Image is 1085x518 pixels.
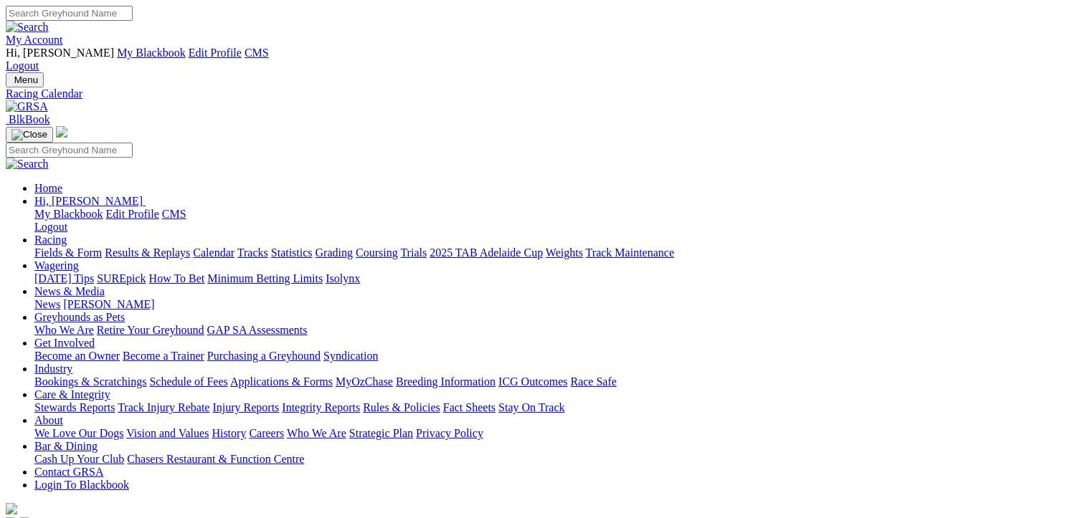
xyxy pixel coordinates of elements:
[245,47,269,59] a: CMS
[123,350,204,362] a: Become a Trainer
[126,427,209,439] a: Vision and Values
[6,503,17,514] img: logo-grsa-white.png
[189,47,242,59] a: Edit Profile
[6,72,44,87] button: Toggle navigation
[34,350,120,362] a: Become an Owner
[326,272,360,284] a: Isolynx
[162,208,186,220] a: CMS
[6,21,49,34] img: Search
[6,87,1079,100] a: Racing Calendar
[546,246,583,259] a: Weights
[237,246,268,259] a: Tracks
[193,246,234,259] a: Calendar
[14,75,38,85] span: Menu
[6,47,1079,72] div: My Account
[34,208,103,220] a: My Blackbook
[34,479,129,491] a: Login To Blackbook
[149,375,227,388] a: Schedule of Fees
[34,324,94,336] a: Who We Are
[356,246,398,259] a: Coursing
[149,272,205,284] a: How To Bet
[207,272,323,284] a: Minimum Betting Limits
[34,440,98,452] a: Bar & Dining
[323,350,378,362] a: Syndication
[34,298,1079,311] div: News & Media
[396,375,496,388] a: Breeding Information
[230,375,333,388] a: Applications & Forms
[6,6,133,21] input: Search
[271,246,313,259] a: Statistics
[97,324,204,336] a: Retire Your Greyhound
[11,129,47,140] img: Close
[336,375,393,388] a: MyOzChase
[34,195,146,207] a: Hi, [PERSON_NAME]
[416,427,483,439] a: Privacy Policy
[34,195,143,207] span: Hi, [PERSON_NAME]
[34,414,63,426] a: About
[97,272,146,284] a: SUREpick
[34,375,1079,388] div: Industry
[6,143,133,158] input: Search
[34,208,1079,234] div: Hi, [PERSON_NAME]
[430,246,543,259] a: 2025 TAB Adelaide Cup
[34,453,124,465] a: Cash Up Your Club
[498,401,564,413] a: Stay On Track
[127,453,304,465] a: Chasers Restaurant & Function Centre
[316,246,353,259] a: Grading
[117,47,186,59] a: My Blackbook
[34,427,123,439] a: We Love Our Dogs
[34,401,115,413] a: Stewards Reports
[570,375,616,388] a: Race Safe
[6,47,114,59] span: Hi, [PERSON_NAME]
[34,453,1079,466] div: Bar & Dining
[586,246,674,259] a: Track Maintenance
[6,113,50,125] a: BlkBook
[207,350,321,362] a: Purchasing a Greyhound
[106,208,159,220] a: Edit Profile
[34,285,105,297] a: News & Media
[34,298,60,310] a: News
[6,100,48,113] img: GRSA
[34,272,94,284] a: [DATE] Tips
[34,388,110,401] a: Care & Integrity
[207,324,308,336] a: GAP SA Assessments
[63,298,154,310] a: [PERSON_NAME]
[105,246,190,259] a: Results & Replays
[498,375,567,388] a: ICG Outcomes
[34,246,102,259] a: Fields & Form
[34,234,67,246] a: Racing
[34,427,1079,440] div: About
[34,337,95,349] a: Get Involved
[6,34,63,46] a: My Account
[34,375,146,388] a: Bookings & Scratchings
[34,466,103,478] a: Contact GRSA
[6,59,39,72] a: Logout
[287,427,346,439] a: Who We Are
[6,127,53,143] button: Toggle navigation
[212,427,246,439] a: History
[443,401,496,413] a: Fact Sheets
[34,350,1079,363] div: Get Involved
[349,427,413,439] a: Strategic Plan
[34,246,1079,259] div: Racing
[249,427,284,439] a: Careers
[282,401,360,413] a: Integrity Reports
[9,113,50,125] span: BlkBook
[34,182,62,194] a: Home
[363,401,440,413] a: Rules & Policies
[34,324,1079,337] div: Greyhounds as Pets
[34,272,1079,285] div: Wagering
[212,401,279,413] a: Injury Reports
[34,311,125,323] a: Greyhounds as Pets
[118,401,209,413] a: Track Injury Rebate
[6,158,49,171] img: Search
[34,221,67,233] a: Logout
[56,126,67,138] img: logo-grsa-white.png
[34,259,79,272] a: Wagering
[34,363,72,375] a: Industry
[400,246,427,259] a: Trials
[34,401,1079,414] div: Care & Integrity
